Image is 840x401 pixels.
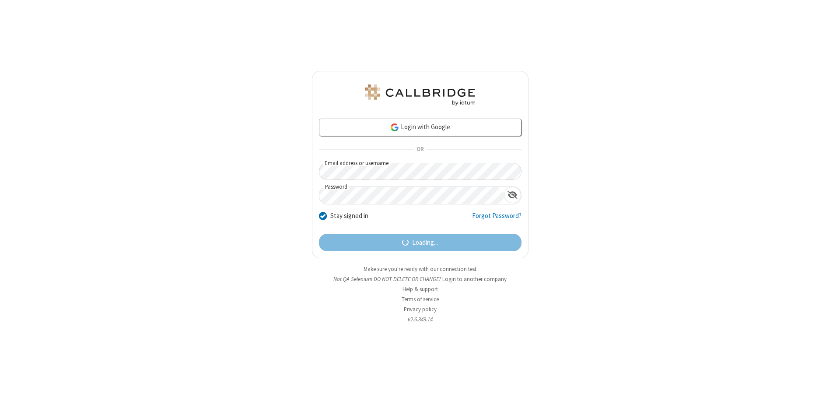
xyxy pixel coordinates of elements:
input: Password [319,187,504,204]
span: Loading... [412,238,438,248]
button: Login to another company [442,275,507,283]
span: OR [413,144,427,156]
a: Make sure you're ready with our connection test [364,265,476,273]
input: Email address or username [319,163,521,180]
a: Forgot Password? [472,211,521,228]
a: Terms of service [402,295,439,303]
a: Login with Google [319,119,521,136]
div: Show password [504,187,521,203]
li: Not QA Selenium DO NOT DELETE OR CHANGE? [312,275,528,283]
label: Stay signed in [330,211,368,221]
img: QA Selenium DO NOT DELETE OR CHANGE [363,84,477,106]
img: google-icon.png [390,123,399,132]
button: Loading... [319,234,521,251]
a: Help & support [402,285,438,293]
li: v2.6.349.14 [312,315,528,324]
a: Privacy policy [404,306,437,313]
